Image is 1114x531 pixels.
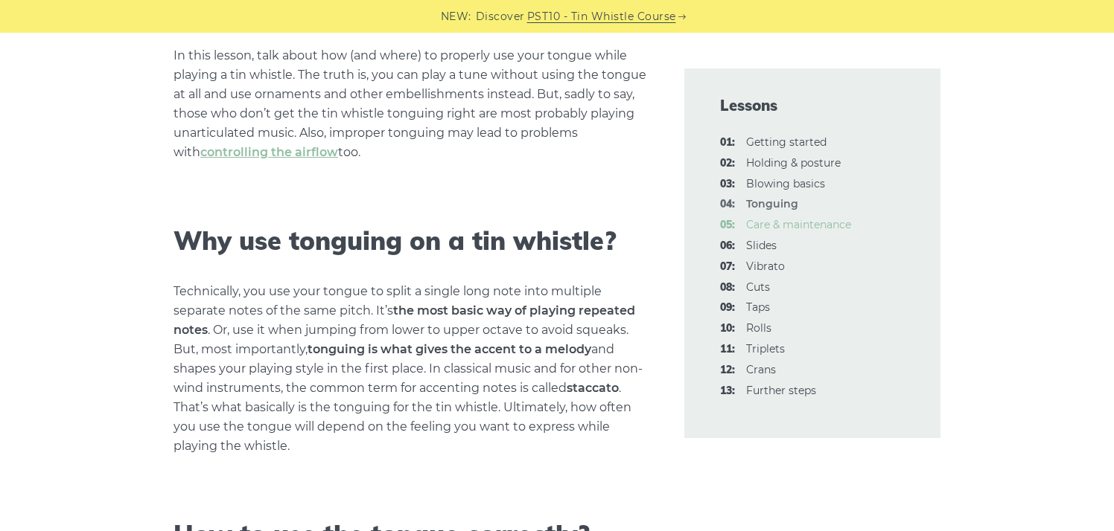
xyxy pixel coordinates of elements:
[720,216,735,234] span: 05:
[720,279,735,297] span: 08:
[720,196,735,213] span: 04:
[720,237,735,255] span: 06:
[746,363,776,376] a: 12:Crans
[720,258,735,276] span: 07:
[746,384,816,397] a: 13:Further steps
[720,176,735,193] span: 03:
[746,342,785,355] a: 11:Triplets
[720,361,735,379] span: 12:
[174,226,649,257] h2: Why use tonguing on a tin whistle?
[746,156,841,170] a: 02:Holding & posture
[746,135,827,149] a: 01:Getting started
[746,177,825,190] a: 03:Blowing basics
[746,260,785,273] a: 07:Vibrato
[746,321,771,335] a: 10:Rolls
[720,299,735,317] span: 09:
[720,155,735,173] span: 02:
[720,95,905,116] span: Lessons
[308,342,591,356] strong: tonguing is what gives the accent to a melody
[720,341,735,358] span: 11:
[527,8,676,25] a: PST10 - Tin Whistle Course
[746,300,770,314] a: 09:Taps
[567,381,619,395] strong: staccato
[720,134,735,152] span: 01:
[746,218,851,231] a: 05:Care & maintenance
[441,8,471,25] span: NEW:
[746,239,777,252] a: 06:Slides
[174,282,649,456] p: Technically, you use your tongue to split a single long note into multiple separate notes of the ...
[200,145,338,159] a: controlling the airflow
[746,280,770,294] a: 08:Cuts
[720,382,735,400] span: 13:
[174,46,649,162] p: In this lesson, talk about how (and where) to properly use your tongue while playing a tin whistl...
[746,197,798,210] strong: Tonguing
[720,320,735,338] span: 10:
[476,8,525,25] span: Discover
[174,303,635,337] strong: the most basic way of playing repeated notes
